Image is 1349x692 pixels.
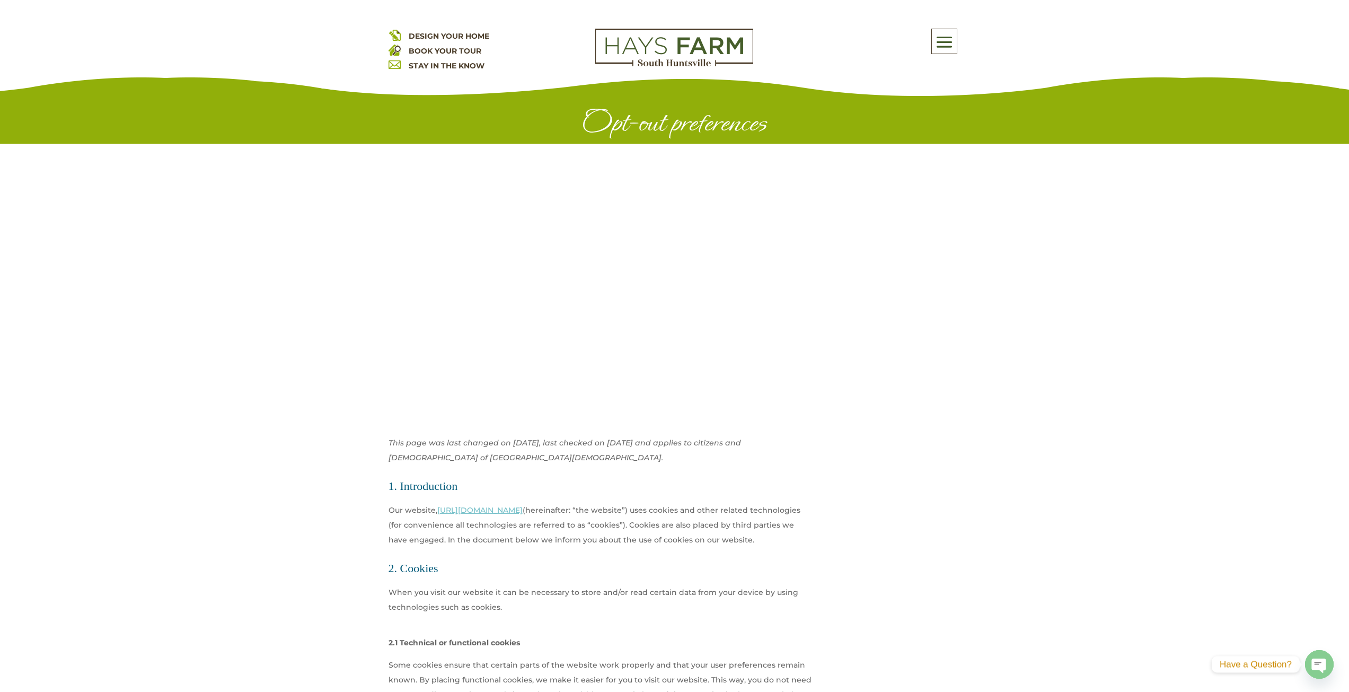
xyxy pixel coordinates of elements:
[389,635,813,658] p: 2.1 Technical or functional cookies
[389,585,813,622] p: When you visit our website it can be necessary to store and/or read certain data from your device...
[595,59,753,69] a: hays farm homes huntsville development
[389,563,813,580] h2: 2. Cookies
[389,43,401,56] img: book your home tour
[409,61,484,71] a: STAY IN THE KNOW
[389,107,961,144] h1: Opt-out preferences
[389,438,741,462] i: This page was last changed on [DATE], last checked on [DATE] and applies to citizens and [DEMOGRA...
[409,46,481,56] a: BOOK YOUR TOUR
[437,505,523,515] a: [URL][DOMAIN_NAME]
[389,503,813,555] p: Our website, (hereinafter: “the website”) uses cookies and other related technologies (for conven...
[389,480,813,497] h2: 1. Introduction
[595,29,753,67] img: Logo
